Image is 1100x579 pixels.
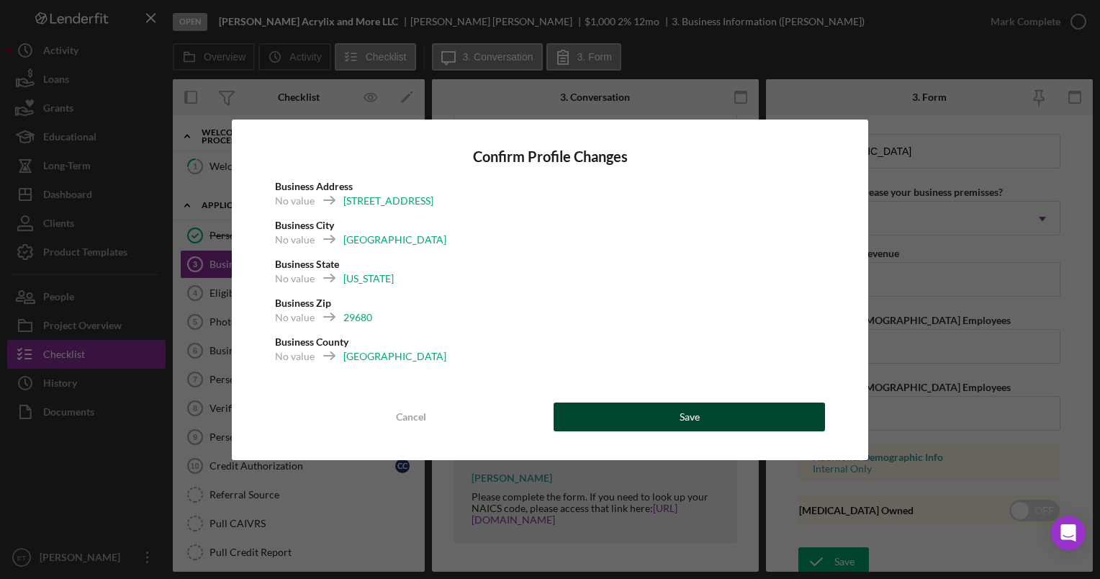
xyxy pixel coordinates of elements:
b: Business City [275,219,334,231]
div: [GEOGRAPHIC_DATA] [343,349,446,364]
div: No value [275,271,315,286]
div: Cancel [396,403,426,431]
div: No value [275,310,315,325]
div: Open Intercom Messenger [1051,516,1086,550]
button: Cancel [275,403,546,431]
div: Save [680,403,700,431]
div: No value [275,233,315,247]
div: 29680 [343,310,372,325]
div: No value [275,194,315,208]
div: [US_STATE] [343,271,394,286]
b: Business State [275,258,339,270]
b: Business County [275,336,348,348]
b: Business Zip [275,297,331,309]
div: [GEOGRAPHIC_DATA] [343,233,446,247]
b: Business Address [275,180,353,192]
h4: Confirm Profile Changes [275,148,825,165]
button: Save [554,403,825,431]
div: No value [275,349,315,364]
div: [STREET_ADDRESS] [343,194,433,208]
